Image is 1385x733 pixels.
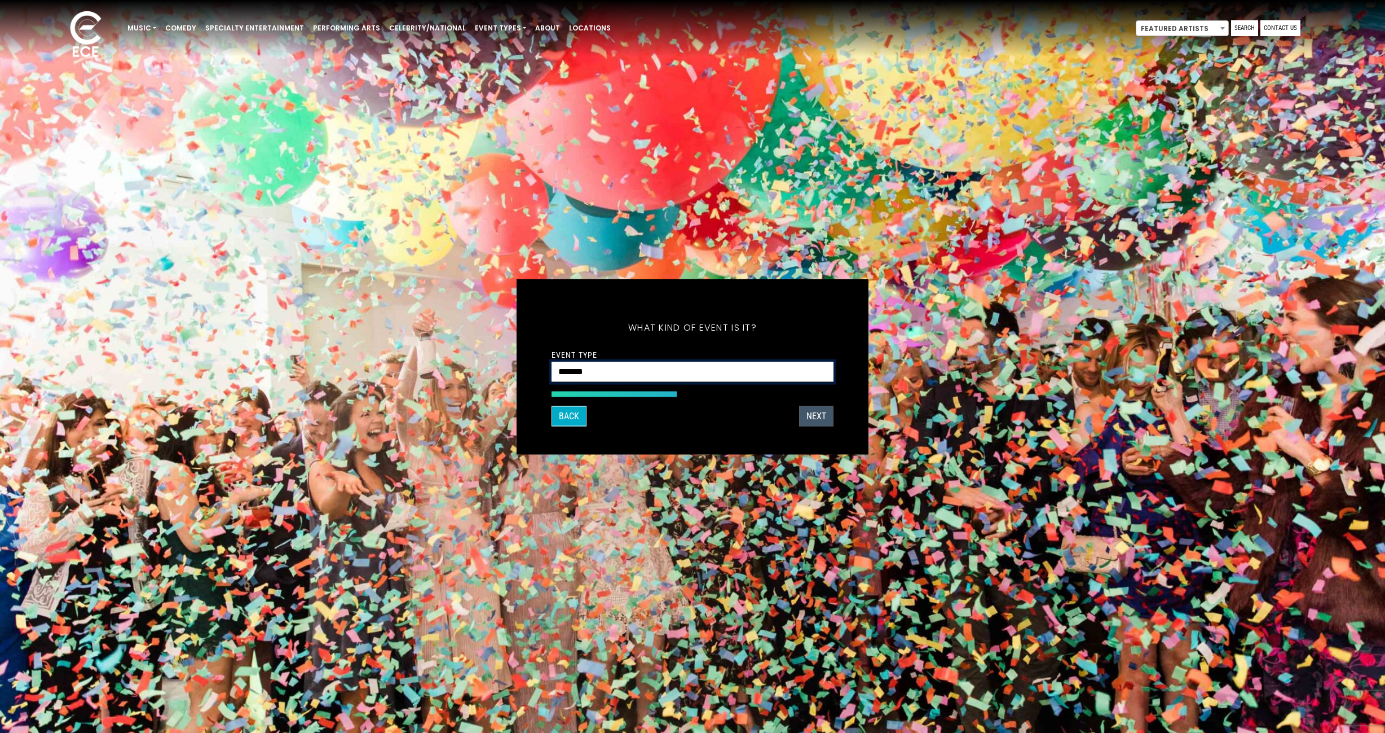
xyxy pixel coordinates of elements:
[385,19,470,38] a: Celebrity/National
[564,19,615,38] a: Locations
[1231,20,1258,36] a: Search
[201,19,308,38] a: Specialty Entertainment
[552,406,586,426] button: Back
[1260,20,1300,36] a: Contact Us
[552,349,597,359] label: Event Type
[123,19,161,38] a: Music
[1136,21,1228,37] span: Featured Artists
[799,406,833,426] button: Next
[161,19,201,38] a: Comedy
[552,307,833,348] h5: What kind of event is it?
[58,8,114,63] img: ece_new_logo_whitev2-1.png
[531,19,564,38] a: About
[470,19,531,38] a: Event Types
[308,19,385,38] a: Performing Arts
[1136,20,1229,36] span: Featured Artists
